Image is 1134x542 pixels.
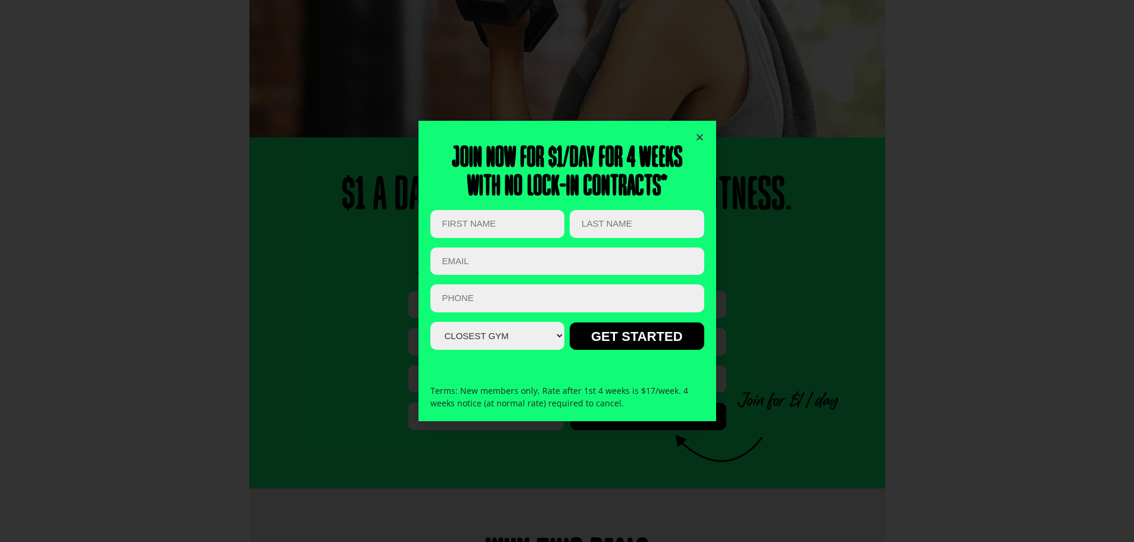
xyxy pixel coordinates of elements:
h2: Join now for $1/day for 4 weeks With no lock-in contracts* [430,145,704,202]
input: GET STARTED [570,322,704,350]
input: PHONE [430,284,704,312]
a: Close [695,133,704,142]
input: LAST NAME [570,210,704,238]
input: FIRST NAME [430,210,564,238]
div: Terms: New members only, Rate after 1st 4 weeks is $17/week. 4 weeks notice (at normal rate) requ... [430,372,704,421]
input: Email [430,247,704,275]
